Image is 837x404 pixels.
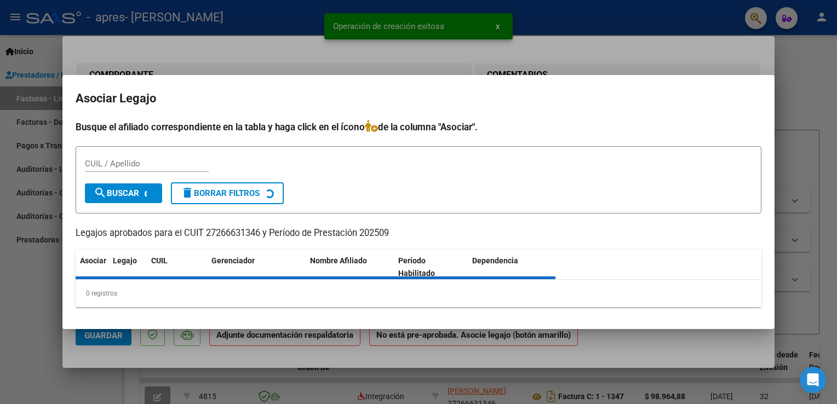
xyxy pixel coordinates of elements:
[113,256,137,265] span: Legajo
[181,188,260,198] span: Borrar Filtros
[472,256,518,265] span: Dependencia
[147,249,207,285] datatable-header-cell: CUIL
[85,183,162,203] button: Buscar
[108,249,147,285] datatable-header-cell: Legajo
[800,367,826,393] div: Open Intercom Messenger
[94,186,107,199] mat-icon: search
[211,256,255,265] span: Gerenciador
[394,249,468,285] datatable-header-cell: Periodo Habilitado
[94,188,139,198] span: Buscar
[151,256,168,265] span: CUIL
[171,182,284,204] button: Borrar Filtros
[468,249,556,285] datatable-header-cell: Dependencia
[76,227,761,240] p: Legajos aprobados para el CUIT 27266631346 y Período de Prestación 202509
[207,249,306,285] datatable-header-cell: Gerenciador
[398,256,435,278] span: Periodo Habilitado
[306,249,394,285] datatable-header-cell: Nombre Afiliado
[181,186,194,199] mat-icon: delete
[310,256,367,265] span: Nombre Afiliado
[76,249,108,285] datatable-header-cell: Asociar
[76,88,761,109] h2: Asociar Legajo
[76,120,761,134] h4: Busque el afiliado correspondiente en la tabla y haga click en el ícono de la columna "Asociar".
[76,280,761,307] div: 0 registros
[80,256,106,265] span: Asociar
